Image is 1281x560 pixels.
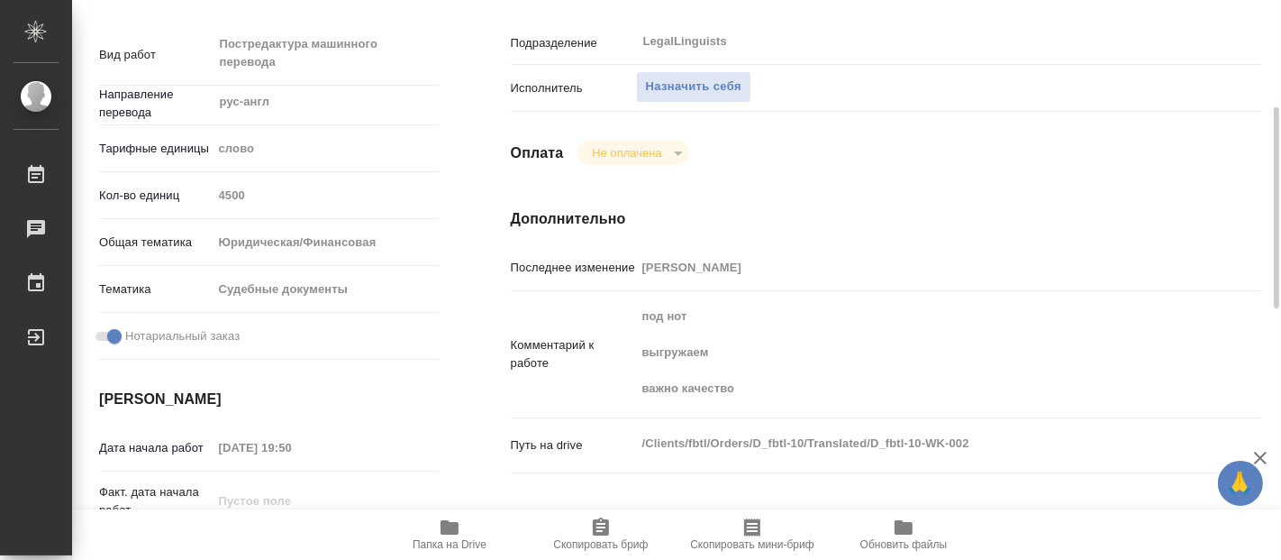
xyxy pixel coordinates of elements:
div: Не оплачена [577,141,688,165]
button: Папка на Drive [374,510,525,560]
p: Подразделение [511,34,636,52]
h4: Оплата [511,142,564,164]
p: Последнее изменение [511,259,636,277]
span: 🙏 [1225,464,1256,502]
span: Нотариальный заказ [125,327,240,345]
p: Тематика [99,280,213,298]
span: Папка на Drive [413,538,486,551]
button: Назначить себя [636,71,751,103]
h4: Дополнительно [511,208,1261,230]
textarea: под нот выгружаем важно качество [636,301,1199,404]
p: Исполнитель [511,79,636,97]
input: Пустое поле [213,182,439,208]
p: Кол-во единиц [99,187,213,205]
button: Обновить файлы [828,510,979,560]
h4: [PERSON_NAME] [99,389,439,410]
span: Назначить себя [646,77,741,97]
p: Факт. дата начала работ [99,483,213,519]
button: Скопировать бриф [525,510,677,560]
div: Судебные документы [213,274,439,305]
p: Вид работ [99,46,213,64]
p: Общая тематика [99,234,213,252]
span: Скопировать бриф [553,538,648,551]
p: Комментарий к работе [511,336,636,372]
input: Пустое поле [213,435,370,461]
p: Направление перевода [99,86,213,122]
div: Юридическая/Финансовая [213,227,439,258]
span: Обновить файлы [860,538,948,551]
button: Скопировать мини-бриф [677,510,828,560]
button: 🙏 [1218,461,1263,506]
input: Пустое поле [636,254,1199,280]
textarea: /Clients/fbtl/Orders/D_fbtl-10/Translated/D_fbtl-10-WK-002 [636,428,1199,459]
p: Тарифные единицы [99,140,213,158]
span: Скопировать мини-бриф [690,538,813,551]
button: Не оплачена [586,145,667,161]
div: слово [213,133,439,164]
p: Дата начала работ [99,439,213,457]
p: Путь на drive [511,436,636,454]
input: Пустое поле [213,488,370,514]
